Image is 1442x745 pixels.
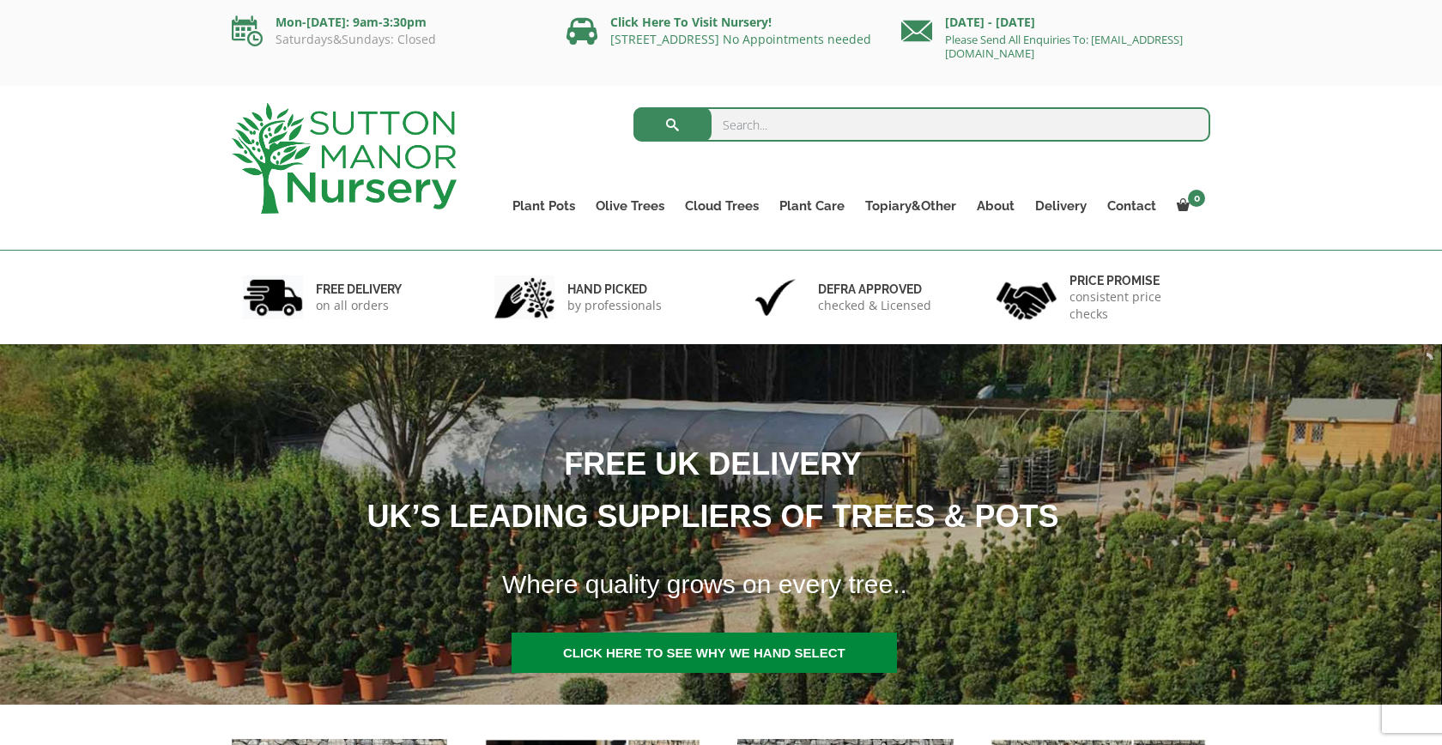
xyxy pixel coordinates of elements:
img: 4.jpg [997,271,1057,324]
a: Olive Trees [585,194,675,218]
input: Search... [633,107,1211,142]
a: Click Here To Visit Nursery! [610,14,772,30]
img: 3.jpg [745,276,805,319]
h1: Where quality grows on every tree.. [481,559,1324,610]
a: Contact [1097,194,1166,218]
p: checked & Licensed [818,297,931,314]
h6: Defra approved [818,282,931,297]
h1: FREE UK DELIVERY UK’S LEADING SUPPLIERS OF TREES & POTS [82,438,1323,542]
p: [DATE] - [DATE] [901,12,1210,33]
a: [STREET_ADDRESS] No Appointments needed [610,31,871,47]
a: Topiary&Other [855,194,966,218]
a: Plant Pots [502,194,585,218]
a: Plant Care [769,194,855,218]
img: 1.jpg [243,276,303,319]
p: Saturdays&Sundays: Closed [232,33,541,46]
span: 0 [1188,190,1205,207]
a: 0 [1166,194,1210,218]
p: on all orders [316,297,402,314]
img: 2.jpg [494,276,554,319]
a: Delivery [1025,194,1097,218]
p: consistent price checks [1069,288,1200,323]
h6: hand picked [567,282,662,297]
a: About [966,194,1025,218]
p: Mon-[DATE]: 9am-3:30pm [232,12,541,33]
h6: Price promise [1069,273,1200,288]
a: Please Send All Enquiries To: [EMAIL_ADDRESS][DOMAIN_NAME] [945,32,1183,61]
h6: FREE DELIVERY [316,282,402,297]
p: by professionals [567,297,662,314]
a: Cloud Trees [675,194,769,218]
img: logo [232,103,457,214]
